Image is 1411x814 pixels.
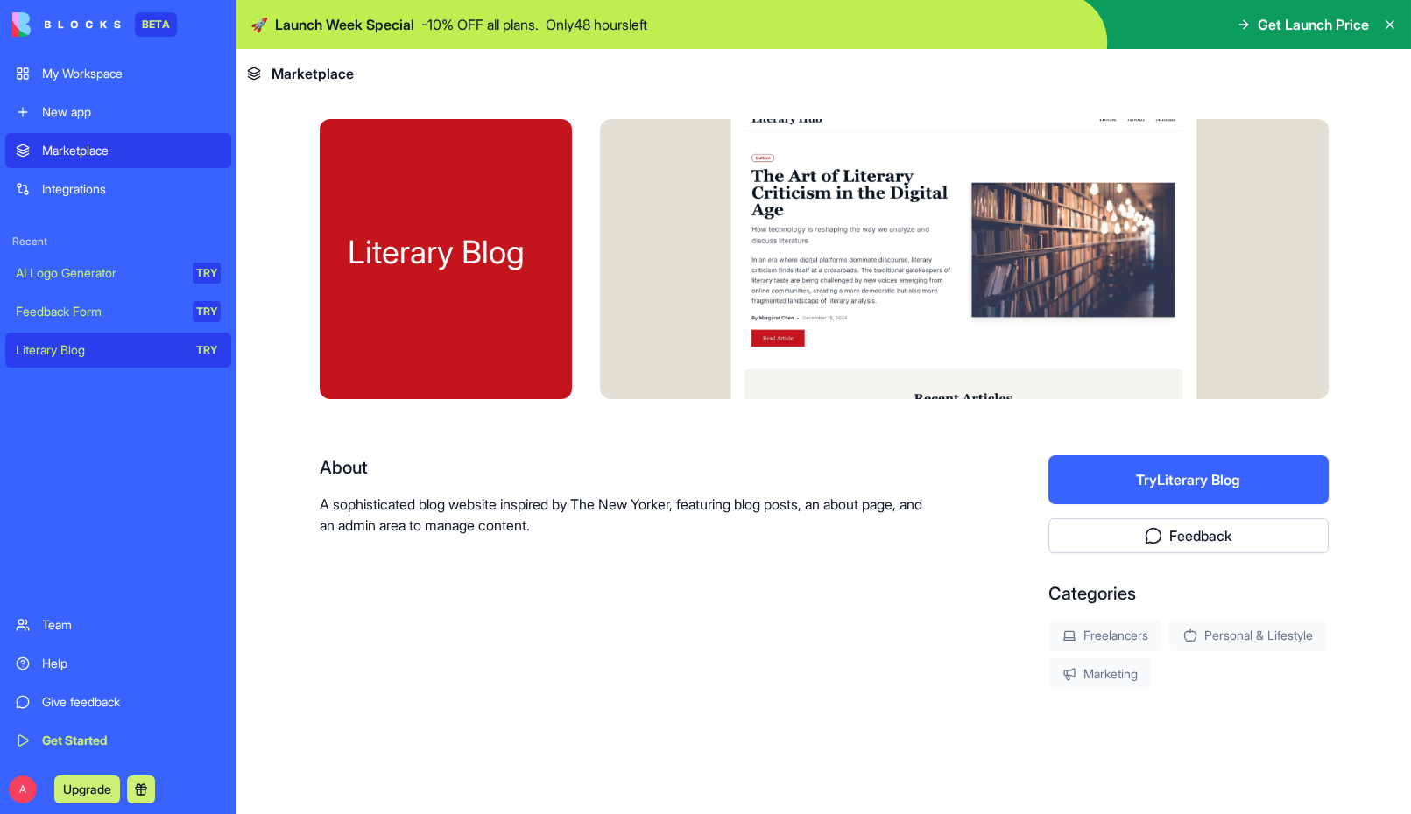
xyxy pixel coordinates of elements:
[42,65,221,82] div: My Workspace
[5,607,231,642] a: Team
[42,693,221,711] div: Give feedback
[42,616,221,634] div: Team
[250,14,268,35] span: 🚀
[135,12,177,37] div: BETA
[16,303,180,320] div: Feedback Form
[16,341,180,359] div: Literary Blog
[5,723,231,758] a: Get Started
[421,14,539,35] p: - 10 % OFF all plans.
[42,142,221,159] div: Marketplace
[1048,581,1329,606] div: Categories
[9,775,37,803] span: A
[320,455,936,480] div: About
[5,56,231,91] a: My Workspace
[5,235,231,249] span: Recent
[5,294,231,329] a: Feedback FormTRY
[546,14,647,35] p: Only 48 hours left
[5,133,231,168] a: Marketplace
[193,301,221,322] div: TRY
[5,95,231,130] a: New app
[348,235,544,270] div: Literary Blog
[54,780,120,797] a: Upgrade
[1258,14,1369,35] span: Get Launch Price
[5,684,231,719] a: Give feedback
[1048,620,1162,651] div: Freelancers
[320,494,936,536] p: A sophisticated blog website inspired by The New Yorker, featuring blog posts, an about page, and...
[42,655,221,672] div: Help
[1169,620,1327,651] div: Personal & Lifestyle
[5,333,231,368] a: Literary BlogTRY
[16,264,180,282] div: AI Logo Generator
[5,172,231,207] a: Integrations
[1048,455,1329,504] button: TryLiterary Blog
[193,340,221,361] div: TRY
[5,646,231,681] a: Help
[54,775,120,803] button: Upgrade
[1048,658,1152,690] div: Marketing
[1048,518,1329,553] button: Feedback
[12,12,121,37] img: logo
[193,263,221,284] div: TRY
[5,256,231,291] a: AI Logo GeneratorTRY
[42,103,221,121] div: New app
[272,63,354,84] span: Marketplace
[42,180,221,198] div: Integrations
[42,732,221,749] div: Get Started
[12,12,177,37] a: BETA
[275,14,414,35] span: Launch Week Special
